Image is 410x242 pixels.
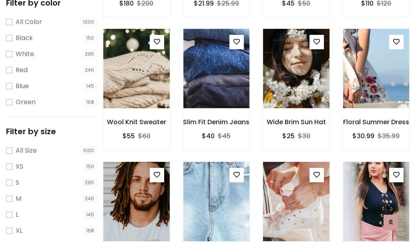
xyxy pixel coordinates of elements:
[378,131,400,141] del: $35.99
[183,118,250,126] h6: Slim Fit Denim Jeans
[16,17,42,27] label: All Color
[84,163,96,171] span: 150
[16,162,23,171] label: XS
[84,34,96,42] span: 150
[16,65,28,75] label: Red
[6,127,96,136] h5: Filter by size
[202,132,215,140] h6: $40
[84,98,96,106] span: 168
[16,194,21,204] label: M
[16,49,34,59] label: White
[82,179,96,187] span: 295
[352,132,374,140] h6: $30.99
[103,118,170,126] h6: Wool Knit Sweater
[16,226,22,236] label: XL
[218,131,231,141] del: $45
[138,131,151,141] del: $60
[282,132,295,140] h6: $25
[16,33,33,43] label: Black
[84,82,96,90] span: 145
[343,118,410,126] h6: Floral Summer Dress
[80,147,96,155] span: 1000
[16,97,36,107] label: Green
[84,211,96,219] span: 145
[298,131,310,141] del: $30
[82,66,96,74] span: 246
[263,118,330,126] h6: Wide Brim Sun Hat
[16,210,18,220] label: L
[82,195,96,203] span: 246
[16,146,37,155] label: All Size
[16,178,19,188] label: S
[80,18,96,26] span: 1000
[82,50,96,58] span: 295
[84,227,96,235] span: 168
[16,81,29,91] label: Blue
[123,132,135,140] h6: $55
